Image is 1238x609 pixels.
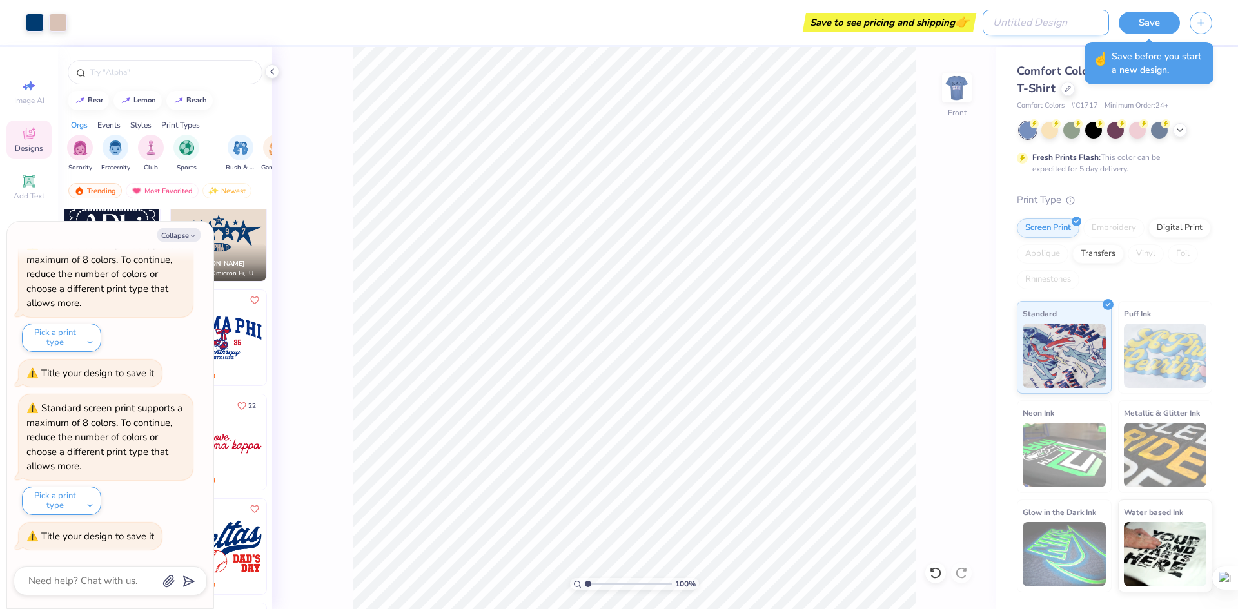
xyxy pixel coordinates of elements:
span: Alpha Omicron Pi, [US_STATE] A&M University [192,269,261,278]
button: lemon [113,91,162,110]
span: Comfort Colors Adult Heavyweight T-Shirt [1017,63,1208,96]
button: Pick a print type [22,487,101,515]
img: Game Day Image [269,140,284,155]
button: Collapse [157,228,201,242]
div: Screen Print [1017,218,1079,238]
img: Sorority Image [73,140,88,155]
button: Pick a print type [22,324,101,352]
div: filter for Sorority [67,135,93,173]
span: Add Text [14,191,44,201]
img: Glow in the Dark Ink [1023,522,1106,586]
button: bear [68,91,109,110]
span: Save before you start a new design. [1112,50,1206,77]
span: Sports [177,163,197,173]
span: 100 % [675,578,696,590]
span: Rush & Bid [226,163,255,173]
div: filter for Game Day [261,135,291,173]
div: Most Favorited [126,183,199,198]
img: ce57f32a-cfc6-41ad-89ac-b91076b4d913 [171,186,266,281]
img: Front [944,75,970,101]
img: 1e642197-66ae-4de0-b84e-d2f538ac3dbe [266,290,361,385]
div: bear [88,97,103,104]
img: trend_line.gif [75,97,85,104]
img: Water based Ink [1124,522,1207,586]
img: Neon Ink [1023,423,1106,487]
input: Untitled Design [983,10,1109,35]
span: [PERSON_NAME] [192,259,245,268]
div: Embroidery [1083,218,1145,238]
span: Fraternity [101,163,130,173]
button: filter button [101,135,130,173]
div: Standard screen print supports a maximum of 8 colors. To continue, reduce the number of colors or... [26,401,182,472]
div: lemon [133,97,156,104]
div: Digital Print [1148,218,1211,238]
span: 👉 [955,14,969,30]
img: Club Image [144,140,158,155]
img: Newest.gif [208,186,219,195]
div: Events [97,119,121,131]
div: Styles [130,119,152,131]
img: Standard [1023,324,1106,388]
img: Rush & Bid Image [233,140,248,155]
div: Foil [1168,244,1198,264]
button: filter button [261,135,291,173]
span: Sorority [68,163,92,173]
div: Trending [68,183,122,198]
img: 0e6580e9-d52d-4d22-8435-f54e814e3b15 [171,290,266,385]
button: filter button [138,135,164,173]
span: Game Day [261,163,291,173]
span: Comfort Colors [1017,101,1065,111]
div: Vinyl [1128,244,1164,264]
span: Metallic & Glitter Ink [1124,406,1200,420]
button: filter button [173,135,199,173]
img: f25dc833-d40f-49a7-ae12-4c223f3d689b [171,499,266,594]
div: Front [948,107,967,119]
div: Applique [1017,244,1068,264]
input: Try "Alpha" [89,66,254,79]
button: Save [1119,12,1180,34]
button: filter button [67,135,93,173]
div: filter for Fraternity [101,135,130,173]
div: Standard screen print supports a maximum of 8 colors. To continue, reduce the number of colors or... [26,238,182,309]
img: Metallic & Glitter Ink [1124,423,1207,487]
span: ☝️ [1092,50,1108,77]
button: filter button [226,135,255,173]
span: Glow in the Dark Ink [1023,505,1096,519]
button: Like [231,397,262,414]
strong: Fresh Prints Flash: [1032,152,1101,162]
img: trend_line.gif [173,97,184,104]
div: This color can be expedited for 5 day delivery. [1032,151,1191,175]
div: Transfers [1072,244,1124,264]
div: Title your design to save it [41,530,154,543]
span: Standard [1023,307,1057,320]
img: trending.gif [74,186,84,195]
div: Orgs [71,119,88,131]
img: Puff Ink [1124,324,1207,388]
div: Title your design to save it [41,367,154,380]
img: a969c435-70d1-4c68-8c7d-d03ba37f0f0a [266,499,361,594]
div: filter for Rush & Bid [226,135,255,173]
div: Print Type [1017,193,1212,208]
span: Image AI [14,95,44,106]
span: Puff Ink [1124,307,1151,320]
span: Designs [15,143,43,153]
span: 22 [248,403,256,409]
img: most_fav.gif [132,186,142,195]
img: Sports Image [179,140,194,155]
img: 9df6a03c-bc40-4ae5-b1d8-6bdbd844fa7c [171,394,266,490]
div: Rhinestones [1017,270,1079,289]
button: beach [166,91,213,110]
div: Save to see pricing and shipping [806,13,973,32]
div: filter for Club [138,135,164,173]
span: Minimum Order: 24 + [1105,101,1169,111]
span: Neon Ink [1023,406,1054,420]
img: 0bcfe723-b771-47ba-bfd9-d661bcf572d9 [266,394,361,490]
button: Like [247,293,262,308]
button: Like [247,501,262,517]
div: filter for Sports [173,135,199,173]
img: 4c2ba52e-d93a-4885-b66d-971d0f88707e [266,186,361,281]
div: Print Types [161,119,200,131]
img: Fraternity Image [108,140,123,155]
span: Club [144,163,158,173]
img: trend_line.gif [121,97,131,104]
